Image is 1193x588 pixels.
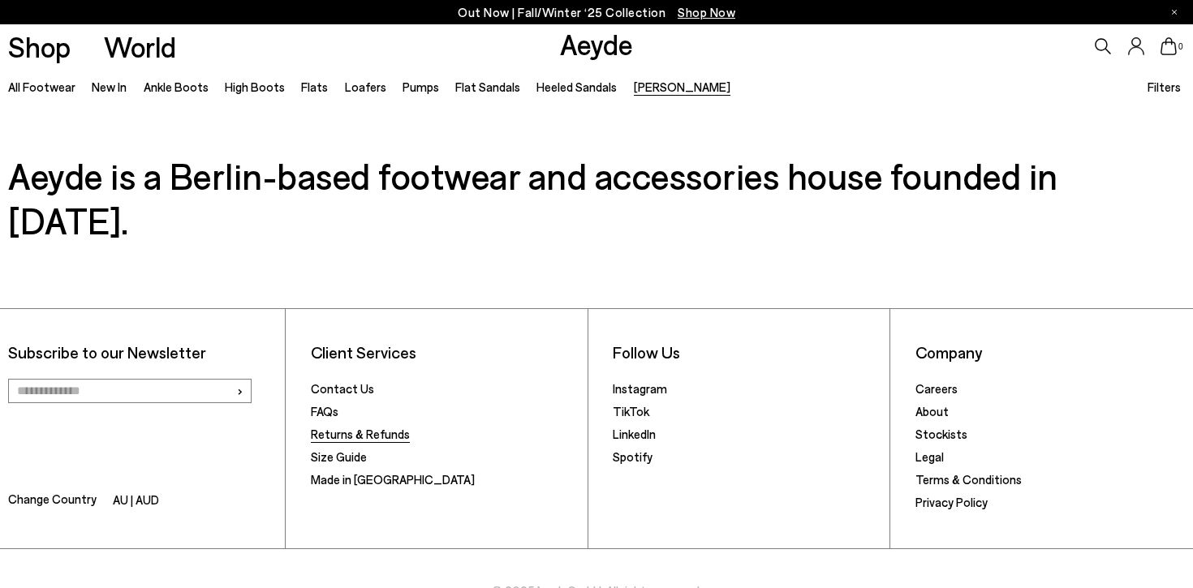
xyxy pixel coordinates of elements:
a: Shop [8,32,71,61]
span: Change Country [8,489,97,513]
h3: Aeyde is a Berlin-based footwear and accessories house founded in [DATE]. [8,153,1185,242]
a: Aeyde [560,27,633,61]
a: Pumps [403,79,439,94]
a: Flat Sandals [455,79,520,94]
span: Navigate to /collections/new-in [678,5,735,19]
a: LinkedIn [613,427,656,441]
a: Made in [GEOGRAPHIC_DATA] [311,472,475,487]
li: Follow Us [613,342,881,363]
p: Out Now | Fall/Winter ‘25 Collection [458,2,735,23]
a: FAQs [311,404,338,418]
p: Subscribe to our Newsletter [8,342,277,363]
li: Client Services [311,342,579,363]
span: › [236,379,243,402]
a: About [915,404,949,418]
a: [PERSON_NAME] [634,79,730,94]
a: Size Guide [311,449,367,464]
a: Careers [915,381,958,396]
a: Heeled Sandals [536,79,617,94]
a: Instagram [613,381,667,396]
a: Terms & Conditions [915,472,1022,487]
a: Ankle Boots [144,79,209,94]
a: High Boots [225,79,285,94]
a: Privacy Policy [915,495,988,509]
a: Contact Us [311,381,374,396]
li: Company [915,342,1185,363]
a: Flats [301,79,328,94]
span: 0 [1177,42,1185,51]
a: Stockists [915,427,967,441]
a: TikTok [613,404,649,418]
a: Returns & Refunds [311,427,410,441]
a: Loafers [345,79,386,94]
a: All Footwear [8,79,75,94]
a: Spotify [613,449,652,464]
a: New In [92,79,127,94]
a: Legal [915,449,944,464]
a: 0 [1161,37,1177,55]
li: AU | AUD [113,490,159,513]
span: Filters [1148,79,1181,94]
a: World [104,32,176,61]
